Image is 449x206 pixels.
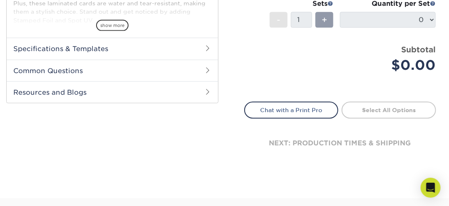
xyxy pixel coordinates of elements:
span: - [277,14,280,26]
span: + [322,14,327,26]
strong: Subtotal [401,45,436,54]
span: show more [96,20,129,31]
h2: Specifications & Templates [7,38,218,59]
h2: Resources and Blogs [7,81,218,103]
div: $0.00 [346,55,436,75]
a: Select All Options [342,102,436,118]
h2: Common Questions [7,60,218,81]
div: Open Intercom Messenger [421,178,441,198]
div: next: production times & shipping [244,119,437,169]
a: Chat with a Print Pro [244,102,339,118]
